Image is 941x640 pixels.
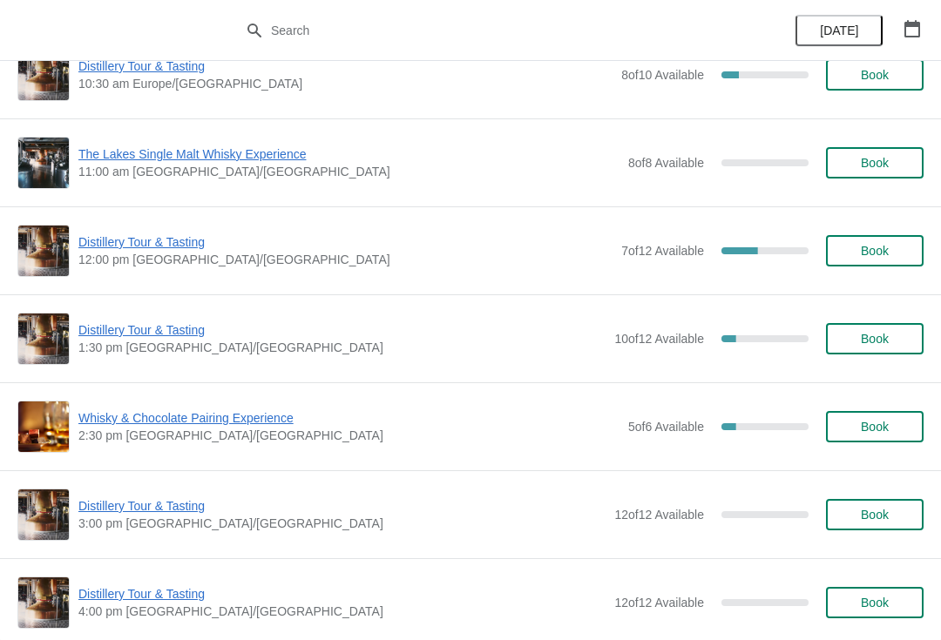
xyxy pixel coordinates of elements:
button: Book [826,323,924,354]
button: Book [826,147,924,179]
span: Distillery Tour & Tasting [78,57,613,75]
img: Distillery Tour & Tasting | | 10:30 am Europe/London [18,50,69,100]
img: Distillery Tour & Tasting | | 3:00 pm Europe/London [18,489,69,540]
span: Distillery Tour & Tasting [78,585,606,603]
span: 2:30 pm [GEOGRAPHIC_DATA]/[GEOGRAPHIC_DATA] [78,427,619,444]
img: Distillery Tour & Tasting | | 12:00 pm Europe/London [18,226,69,276]
span: Whisky & Chocolate Pairing Experience [78,409,619,427]
input: Search [270,15,706,46]
span: Distillery Tour & Tasting [78,233,613,251]
span: Distillery Tour & Tasting [78,497,606,515]
span: Book [861,68,889,82]
span: 3:00 pm [GEOGRAPHIC_DATA]/[GEOGRAPHIC_DATA] [78,515,606,532]
span: 5 of 6 Available [628,420,704,434]
button: Book [826,59,924,91]
span: Book [861,420,889,434]
span: 10:30 am Europe/[GEOGRAPHIC_DATA] [78,75,613,92]
span: 12 of 12 Available [614,596,704,610]
button: [DATE] [795,15,883,46]
span: 10 of 12 Available [614,332,704,346]
span: 8 of 10 Available [621,68,704,82]
span: 12:00 pm [GEOGRAPHIC_DATA]/[GEOGRAPHIC_DATA] [78,251,613,268]
img: Whisky & Chocolate Pairing Experience | | 2:30 pm Europe/London [18,401,69,452]
span: 8 of 8 Available [628,156,704,170]
img: Distillery Tour & Tasting | | 4:00 pm Europe/London [18,577,69,628]
span: 11:00 am [GEOGRAPHIC_DATA]/[GEOGRAPHIC_DATA] [78,163,619,180]
span: 12 of 12 Available [614,508,704,522]
img: Distillery Tour & Tasting | | 1:30 pm Europe/London [18,313,69,364]
img: The Lakes Single Malt Whisky Experience | | 11:00 am Europe/London [18,138,69,188]
span: Distillery Tour & Tasting [78,321,606,339]
span: Book [861,508,889,522]
span: 7 of 12 Available [621,244,704,258]
button: Book [826,411,924,442]
span: 4:00 pm [GEOGRAPHIC_DATA]/[GEOGRAPHIC_DATA] [78,603,606,620]
span: 1:30 pm [GEOGRAPHIC_DATA]/[GEOGRAPHIC_DATA] [78,339,606,356]
span: Book [861,244,889,258]
span: Book [861,332,889,346]
span: Book [861,596,889,610]
button: Book [826,499,924,530]
span: The Lakes Single Malt Whisky Experience [78,145,619,163]
button: Book [826,587,924,618]
button: Book [826,235,924,266]
span: Book [861,156,889,170]
span: [DATE] [820,24,858,37]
